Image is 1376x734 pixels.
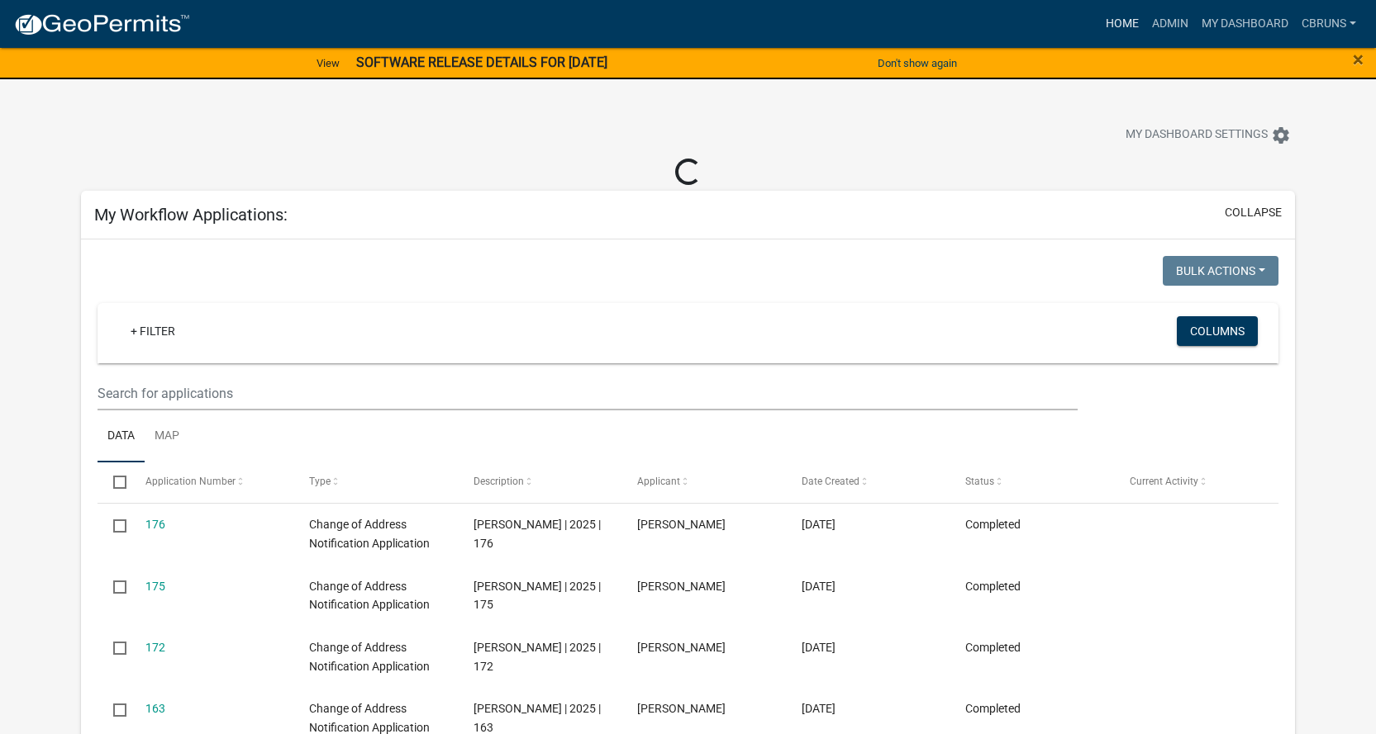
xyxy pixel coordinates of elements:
[145,476,236,487] span: Application Number
[130,462,294,502] datatable-header-cell: Application Number
[802,702,836,715] span: 07/18/2025
[871,50,964,77] button: Don't show again
[310,50,346,77] a: View
[965,641,1021,654] span: Completed
[1271,125,1291,145] i: settings
[1177,316,1258,346] button: Columns
[637,641,726,654] span: Colette Bruns
[458,462,622,502] datatable-header-cell: Description
[145,641,165,654] a: 172
[802,476,859,487] span: Date Created
[802,518,836,531] span: 09/09/2025
[94,205,288,225] h5: My Workflow Applications:
[145,410,189,463] a: Map
[786,462,950,502] datatable-header-cell: Date Created
[1145,8,1195,40] a: Admin
[356,54,607,70] strong: SOFTWARE RELEASE DETAILS FOR [DATE]
[474,580,601,612] span: COAN | 2025 | 175
[145,702,165,715] a: 163
[637,476,680,487] span: Applicant
[1353,48,1364,71] span: ×
[98,376,1077,410] input: Search for applications
[309,476,331,487] span: Type
[1126,125,1268,145] span: My Dashboard Settings
[474,641,601,673] span: COAN | 2025 | 172
[309,580,430,612] span: Change of Address Notification Application
[1099,8,1145,40] a: Home
[1130,476,1198,487] span: Current Activity
[117,316,188,346] a: + Filter
[474,702,601,734] span: COAN | 2025 | 163
[802,580,836,593] span: 09/04/2025
[965,580,1021,593] span: Completed
[950,462,1114,502] datatable-header-cell: Status
[1295,8,1363,40] a: cbruns
[965,702,1021,715] span: Completed
[1112,119,1304,151] button: My Dashboard Settingssettings
[1195,8,1295,40] a: My Dashboard
[637,518,726,531] span: Colette Bruns
[621,462,786,502] datatable-header-cell: Applicant
[1163,256,1278,286] button: Bulk Actions
[98,462,129,502] datatable-header-cell: Select
[98,410,145,463] a: Data
[309,518,430,550] span: Change of Address Notification Application
[309,702,430,734] span: Change of Address Notification Application
[802,641,836,654] span: 08/08/2025
[637,702,726,715] span: Colette Bruns
[145,580,165,593] a: 175
[965,518,1021,531] span: Completed
[474,476,524,487] span: Description
[145,518,165,531] a: 176
[965,476,994,487] span: Status
[293,462,458,502] datatable-header-cell: Type
[474,518,601,550] span: COAN | 2025 | 176
[1353,50,1364,69] button: Close
[1114,462,1278,502] datatable-header-cell: Current Activity
[309,641,430,673] span: Change of Address Notification Application
[637,580,726,593] span: Colette Bruns
[1225,204,1282,221] button: collapse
